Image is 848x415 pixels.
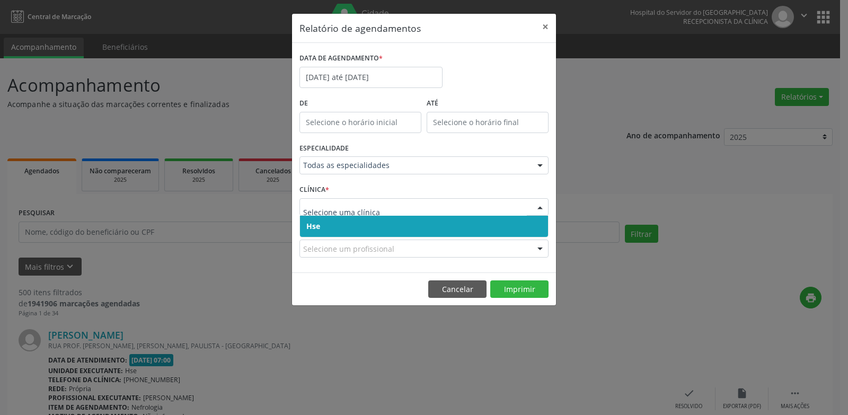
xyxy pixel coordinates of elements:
[303,243,394,254] span: Selecione um profissional
[303,202,527,223] input: Selecione uma clínica
[299,182,329,198] label: CLÍNICA
[299,50,383,67] label: DATA DE AGENDAMENTO
[299,112,421,133] input: Selecione o horário inicial
[299,21,421,35] h5: Relatório de agendamentos
[299,95,421,112] label: De
[535,14,556,40] button: Close
[299,140,349,157] label: ESPECIALIDADE
[427,95,549,112] label: ATÉ
[299,67,443,88] input: Selecione uma data ou intervalo
[428,280,487,298] button: Cancelar
[303,160,527,171] span: Todas as especialidades
[427,112,549,133] input: Selecione o horário final
[490,280,549,298] button: Imprimir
